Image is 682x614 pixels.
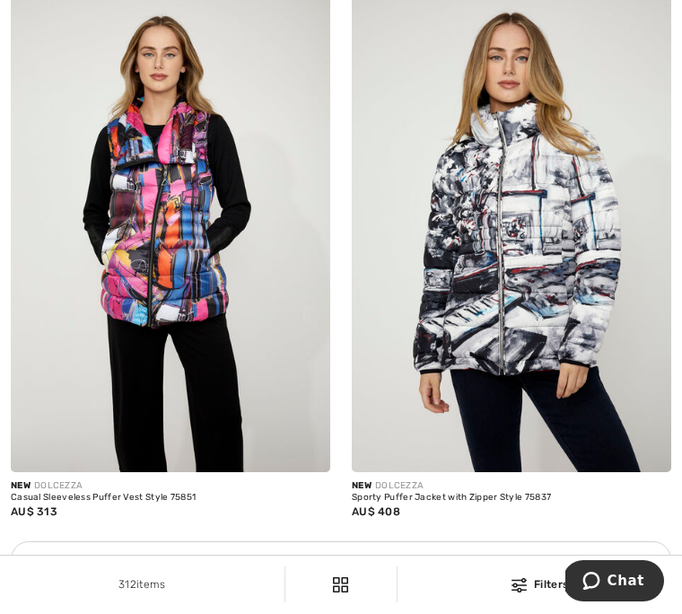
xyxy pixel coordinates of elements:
[352,493,671,504] div: Sporty Puffer Jacket with Zipper Style 75837
[11,493,330,504] div: Casual Sleeveless Puffer Vest Style 75851
[352,479,671,493] div: DOLCEZZA
[333,577,348,592] img: Filters
[352,505,400,518] span: AU$ 408
[11,505,57,518] span: AU$ 313
[511,578,527,592] img: Filters
[352,480,372,491] span: New
[118,578,136,591] span: 312
[565,560,664,605] iframe: Opens a widget where you can chat to one of our agents
[408,576,671,592] div: Filters
[11,479,330,493] div: DOLCEZZA
[11,480,31,491] span: New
